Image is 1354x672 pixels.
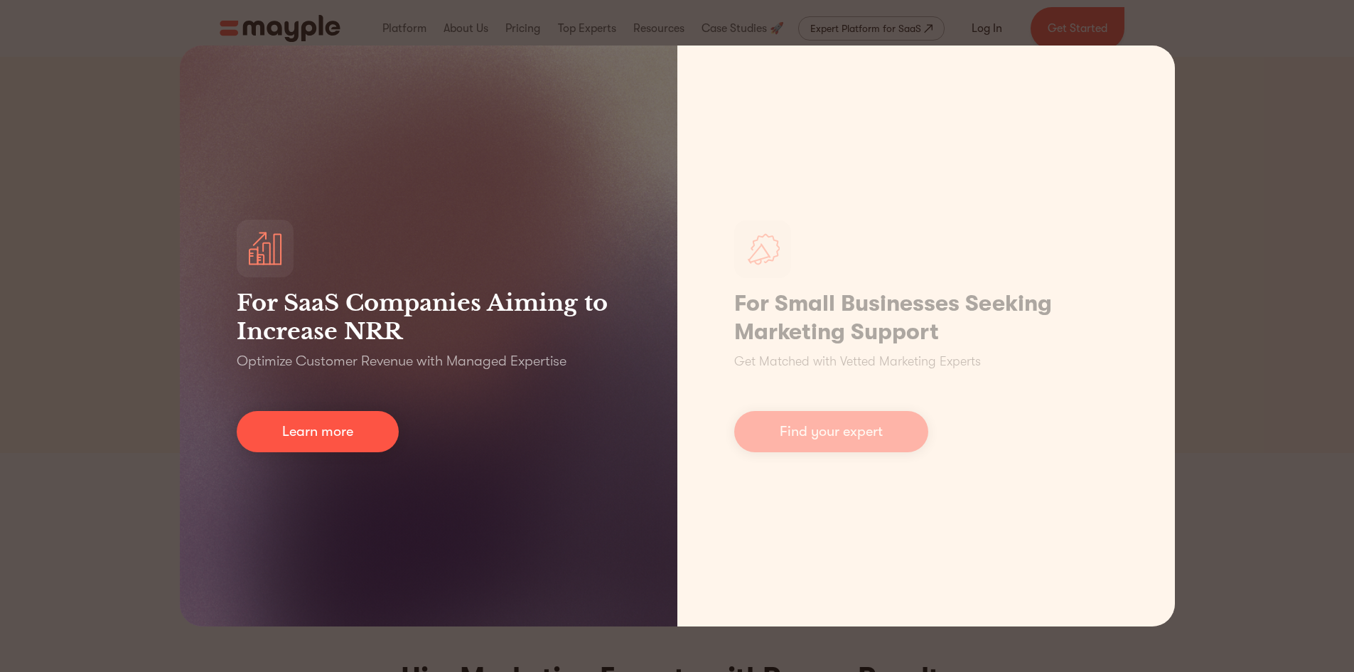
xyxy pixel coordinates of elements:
[237,411,399,452] a: Learn more
[734,289,1118,346] h1: For Small Businesses Seeking Marketing Support
[734,352,981,371] p: Get Matched with Vetted Marketing Experts
[237,351,566,371] p: Optimize Customer Revenue with Managed Expertise
[237,289,620,346] h3: For SaaS Companies Aiming to Increase NRR
[734,411,928,452] a: Find your expert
